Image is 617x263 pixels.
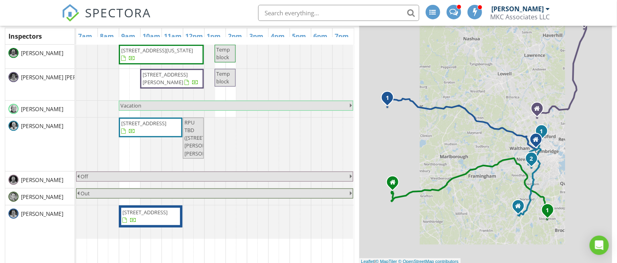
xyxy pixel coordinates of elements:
span: [PERSON_NAME] [19,105,65,113]
a: SPECTORA [62,11,151,28]
span: [PERSON_NAME] [19,122,65,130]
div: 9 Church St., Woburn MA 01801 [537,108,542,113]
span: [PERSON_NAME] [PERSON_NAME] [19,73,109,81]
span: [PERSON_NAME] [19,176,65,184]
img: rob_head_bw.jpg [8,121,19,131]
div: 87 Lake Ave, Walpole MA 02081 [518,206,523,211]
span: [STREET_ADDRESS] [122,209,168,216]
a: 4pm [269,30,287,43]
a: 2pm [226,30,244,43]
img: jack_mason_home_inspector.jpg [8,104,19,114]
a: 8am [98,30,116,43]
a: 10am [141,30,162,43]
a: 7pm [333,30,351,43]
div: 9 Farragut Ave, Somerville, MA 02144 [542,131,547,136]
span: [STREET_ADDRESS][PERSON_NAME] [143,71,188,86]
a: 3pm [247,30,265,43]
div: 839 Washington St A, Stoughton, MA 02072 [548,210,553,215]
a: 6pm [311,30,329,43]
span: Temp block [216,46,230,61]
div: Open Intercom Messenger [590,236,609,255]
i: 1 [546,208,549,213]
span: [STREET_ADDRESS][US_STATE] [121,47,193,54]
a: 11am [162,30,184,43]
span: RPU TBD ([STREET_ADDRESS][PERSON_NAME][PERSON_NAME]) [184,119,231,157]
span: Out [81,190,90,197]
a: 5pm [290,30,308,43]
i: 2 [530,156,533,162]
span: Off [81,173,88,180]
span: SPECTORA [85,4,151,21]
div: 16 Old Colony Rd., Auburn Massachusetts 01501 [393,182,398,187]
a: 12pm [183,30,205,43]
i: 1 [540,129,543,135]
img: The Best Home Inspection Software - Spectora [62,4,79,22]
span: Temp block [216,70,230,85]
span: [PERSON_NAME] [19,49,65,57]
span: [STREET_ADDRESS] [121,120,166,127]
img: tom_head_bw.jpg [8,48,19,58]
span: Vacation [120,102,141,109]
a: 7am [76,30,94,43]
div: 111 East Rd, Westminster, MA 01473 [387,97,392,102]
i: 1 [386,95,389,101]
div: 446 Dudley Rd , Newton, MA 02459 [532,158,536,163]
div: 16 Keith St., Watertown MA 02472 [536,139,541,144]
a: 9am [119,30,137,43]
img: miner_head_bw.jpg [8,72,19,82]
div: MKC Associates LLC [491,13,550,21]
span: [PERSON_NAME] [19,210,65,218]
a: 1pm [205,30,223,43]
span: [PERSON_NAME] [19,193,65,201]
div: [PERSON_NAME] [492,5,544,13]
img: morgan_head_bw.jpg [8,209,19,219]
span: Inspectors [8,32,42,41]
img: patrick_geddes_home_inspector.jpg [8,192,19,202]
input: Search everything... [258,5,419,21]
img: jack_head_bw.jpg [8,175,19,185]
